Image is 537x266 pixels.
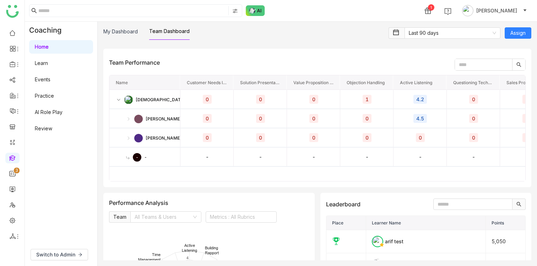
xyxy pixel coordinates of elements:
[256,133,265,142] div: 0
[136,90,221,109] div: [DEMOGRAPHIC_DATA][PERSON_NAME]
[246,5,265,16] img: ask-buddy-normal.svg
[293,80,334,85] span: Value Proposition Communication
[35,44,49,50] a: Home
[461,5,528,16] button: [PERSON_NAME]
[363,95,371,104] div: 1
[309,152,318,161] div: -
[149,28,190,34] a: Team Dashboard
[36,251,75,259] span: Switch to Admin
[232,8,238,14] img: search-type.svg
[240,80,281,85] span: Solution Presentation
[109,199,168,207] div: Performance Analysis
[363,152,371,161] div: -
[116,80,128,85] span: Name
[416,133,425,142] div: 0
[134,115,143,123] img: 684a9b57de261c4b36a3d29f
[35,109,63,115] a: AI Role Play
[309,95,318,104] div: 0
[469,133,478,142] div: 0
[203,133,212,142] div: 0
[113,214,126,220] span: Team
[309,114,318,123] div: 0
[413,114,427,123] div: 4.5
[126,116,131,122] img: collapsed.svg
[347,80,385,85] span: Objection Handling
[203,114,212,123] div: 0
[469,95,478,104] div: 0
[6,5,19,18] img: logo
[31,249,88,260] button: Switch to Admin
[413,95,427,104] div: 4.2
[134,134,143,142] img: 684a9b6bde261c4b36a3d2e3
[15,167,18,174] p: 3
[326,199,526,210] div: Leaderboard
[372,236,480,247] div: arif test
[469,152,478,161] div: -
[372,236,383,247] img: 684abccfde261c4b36a4c026
[205,245,219,255] text: Building Rapport
[109,58,160,67] div: Team Performance
[25,22,72,39] div: Coaching
[256,95,265,104] div: 0
[144,148,147,167] div: -
[126,156,130,160] img: child-arrow.svg
[138,253,161,262] text: Time Management
[416,152,425,161] div: -
[462,5,473,16] img: avatar
[476,7,517,15] span: [PERSON_NAME]
[326,216,366,230] th: Place
[256,152,265,161] div: -
[453,80,494,85] span: Questioning Techniques
[35,76,50,82] a: Events
[522,114,531,123] div: 0
[203,152,212,161] div: -
[510,29,526,37] span: Assign
[146,109,218,128] div: [PERSON_NAME] [PERSON_NAME]
[522,133,531,142] div: 0
[146,129,181,147] div: [PERSON_NAME]
[203,95,212,104] div: 0
[409,28,496,38] nz-select-item: Last 90 days
[428,4,434,11] div: 1
[187,80,227,85] span: Customer Needs Identification
[186,255,189,260] text: 4
[400,80,432,85] span: Active Listening
[363,133,371,142] div: 0
[103,28,138,34] a: My Dashboard
[35,93,54,99] a: Practice
[505,27,531,39] button: Assign
[126,135,131,141] img: collapsed.svg
[522,152,531,161] div: -
[469,114,478,123] div: 0
[444,8,451,15] img: help.svg
[486,216,526,230] th: Points
[256,114,265,123] div: 0
[522,95,531,104] div: 0
[35,60,48,66] a: Learn
[363,114,371,123] div: 0
[124,96,133,104] img: 684a9b06de261c4b36a3cf65
[309,133,318,142] div: 0
[136,153,139,162] span: -
[486,230,526,253] td: 5,050
[35,125,52,131] a: Review
[116,97,121,103] img: expanded.svg
[366,216,486,230] th: Learner Name
[182,243,197,253] text: Active Listening
[14,168,20,173] nz-badge-sup: 3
